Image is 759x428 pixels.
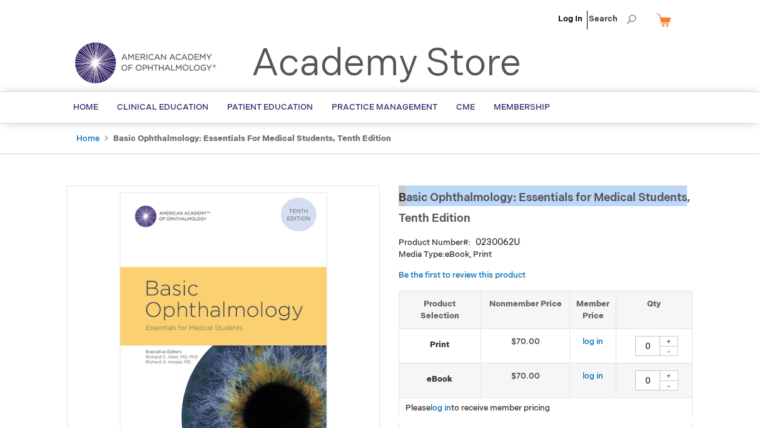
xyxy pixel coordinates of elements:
span: Home [73,102,98,112]
a: log in [430,403,451,413]
span: Clinical Education [117,102,208,112]
span: Search [589,6,636,31]
a: Log In [558,14,583,24]
th: Nonmember Price [481,291,570,328]
th: Qty [616,291,692,328]
td: $70.00 [481,329,570,363]
a: log in [583,337,603,347]
strong: Print [405,339,474,351]
div: - [660,380,678,390]
strong: eBook [405,373,474,385]
a: log in [583,371,603,381]
span: Membership [494,102,550,112]
strong: Product Number [399,237,471,248]
span: Please to receive member pricing [405,403,550,413]
strong: Basic Ophthalmology: Essentials for Medical Students, Tenth Edition [113,133,391,144]
th: Member Price [570,291,616,328]
th: Product Selection [399,291,481,328]
p: eBook, Print [399,249,693,261]
div: - [660,346,678,356]
span: Basic Ophthalmology: Essentials for Medical Students, Tenth Edition [399,191,690,225]
span: Patient Education [227,102,313,112]
input: Qty [635,370,660,390]
div: 0230062U [476,236,520,249]
span: CME [456,102,475,112]
input: Qty [635,336,660,356]
td: $70.00 [481,363,570,398]
a: Home [76,133,99,144]
a: Academy Store [252,41,521,86]
strong: Media Type: [399,249,445,259]
a: Be the first to review this product [399,270,526,280]
div: + [660,336,678,347]
div: + [660,370,678,381]
span: Practice Management [332,102,437,112]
